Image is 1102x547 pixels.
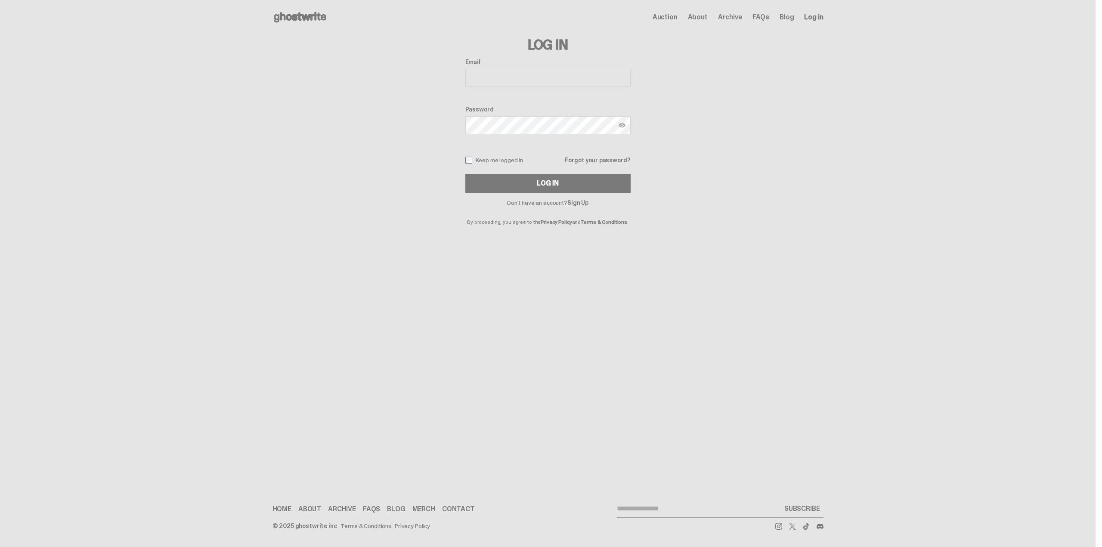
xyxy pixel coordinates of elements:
[581,219,627,226] a: Terms & Conditions
[653,14,678,21] a: Auction
[781,500,823,517] button: SUBSCRIBE
[363,506,380,513] a: FAQs
[298,506,321,513] a: About
[465,157,523,164] label: Keep me logged in
[541,219,572,226] a: Privacy Policy
[395,523,430,529] a: Privacy Policy
[465,38,631,52] h3: Log In
[465,59,631,65] label: Email
[341,523,391,529] a: Terms & Conditions
[567,199,588,207] a: Sign Up
[752,14,769,21] a: FAQs
[718,14,742,21] a: Archive
[565,157,630,163] a: Forgot your password?
[387,506,405,513] a: Blog
[465,206,631,225] p: By proceeding, you agree to the and .
[465,106,631,113] label: Password
[619,122,625,129] img: Show password
[272,523,337,529] div: © 2025 ghostwrite inc
[780,14,794,21] a: Blog
[272,506,291,513] a: Home
[465,157,472,164] input: Keep me logged in
[442,506,475,513] a: Contact
[412,506,435,513] a: Merch
[804,14,823,21] a: Log in
[465,174,631,193] button: Log In
[328,506,356,513] a: Archive
[688,14,708,21] a: About
[465,200,631,206] p: Don't have an account?
[537,180,558,187] div: Log In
